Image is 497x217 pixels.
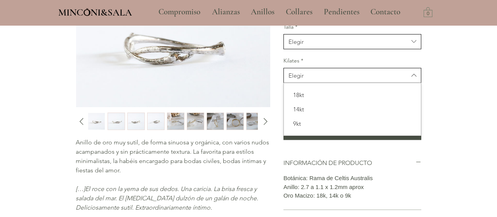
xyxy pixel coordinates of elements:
[127,113,145,130] button: Miniatura: Alianzas hechas a mano Barcelona
[155,2,204,22] p: Compromiso
[246,113,264,130] div: 5 / 15
[227,113,243,130] img: Miniatura: Alianzas hechas a mano Barcelona
[76,116,86,127] button: Diapositiva anterior
[283,159,415,167] h2: INFORMACIÓN DE PRODUCTO
[153,2,206,22] a: Compromiso
[280,2,318,22] a: Collares
[207,113,224,130] img: Miniatura: Alianzas hechas a mano Barcelona
[283,34,421,49] button: Talla
[58,7,132,18] span: MINCONI&SALA
[76,139,269,174] span: Anillo de oro muy sutil, de forma sinuosa y orgánica, con varios nudos acampanados y sin práctica...
[283,68,421,83] button: Kilates
[206,2,245,22] a: Alianzas
[226,113,244,130] button: Miniatura: Alianzas hechas a mano Barcelona
[147,113,165,130] div: 15 / 15
[283,23,421,31] label: Talla
[167,113,184,130] img: Miniatura: Alianzas hechas a mano Barcelona
[288,38,304,46] div: Elegir
[284,88,421,102] div: 18kt
[128,113,144,130] img: Miniatura: Alianzas hechas a mano Barcelona
[58,5,132,18] a: MINCONI&SALA
[424,7,433,17] a: Carrito con 0 ítems
[288,120,416,128] span: 9kt
[288,91,416,99] span: 18kt
[284,102,421,116] div: 14kt
[187,113,204,130] img: Miniatura: Alianzas hechas a mano Barcelona
[208,2,244,22] p: Alianzas
[260,116,270,127] button: Diapositiva siguiente
[84,8,90,16] img: Minconi Sala
[284,116,421,131] div: 9kt
[283,57,421,65] label: Kilates
[108,113,125,130] img: Miniatura: Alianzas hechas a mano Barcelona
[283,183,421,192] p: Anillo: 2.7 a 1.1 x 1.2mm aprox
[247,113,263,130] img: Miniatura: Alianzas hechas a mano Barcelona
[226,113,244,130] div: 4 / 15
[88,113,105,130] img: Miniatura: Alianzas hechas a mano Barcelona
[167,113,184,130] button: Miniatura: Alianzas hechas a mano Barcelona
[108,113,125,130] div: 13 / 15
[187,113,204,130] div: 2 / 15
[288,71,304,80] div: Elegir
[283,174,421,183] p: Botánica: Rama de Celtis Australis
[283,159,421,167] button: INFORMACIÓN DE PRODUCTO
[167,113,184,130] div: 1 / 15
[76,185,258,211] span: […]El roce con la yema de sus dedos. Una caricia. La brisa fresca y salada del mar. El [MEDICAL_D...
[367,2,404,22] p: Contacto
[148,113,164,130] img: Miniatura: Alianzas hechas a mano Barcelona
[427,11,429,17] text: 0
[283,191,421,200] p: Oro Macizo: 18k, 14k o 9k
[365,2,407,22] a: Contacto
[245,2,280,22] a: Anillos
[246,113,264,130] button: Miniatura: Alianzas hechas a mano Barcelona
[88,113,105,130] div: 12 / 15
[318,2,365,22] a: Pendientes
[247,2,278,22] p: Anillos
[207,113,224,130] div: 3 / 15
[147,113,165,130] button: Miniatura: Alianzas hechas a mano Barcelona
[282,2,316,22] p: Collares
[127,113,145,130] div: 14 / 15
[288,105,416,113] span: 14kt
[137,2,422,22] nav: Sitio
[320,2,363,22] p: Pendientes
